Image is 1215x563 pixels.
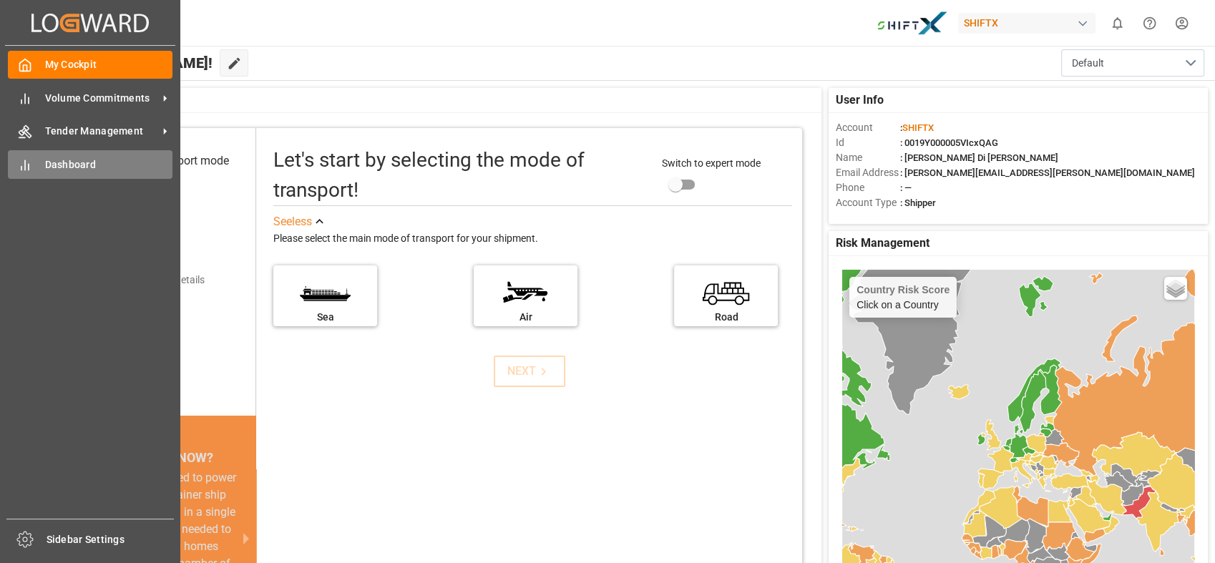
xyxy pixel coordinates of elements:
div: Road [681,310,771,325]
span: Id [836,135,900,150]
span: Tender Management [45,124,158,139]
div: Click on a Country [857,284,950,310]
a: My Cockpit [8,51,172,79]
span: : Shipper [900,197,936,208]
span: Email Address [836,165,900,180]
div: Add shipping details [115,273,205,288]
span: Sidebar Settings [47,532,175,547]
div: See less [273,213,312,230]
div: Let's start by selecting the mode of transport! [273,145,648,205]
span: : [PERSON_NAME] Di [PERSON_NAME] [900,152,1058,163]
div: Please select the main mode of transport for your shipment. [273,230,792,248]
span: : 0019Y000005VIcxQAG [900,137,998,148]
span: My Cockpit [45,57,173,72]
span: Switch to expert mode [662,157,761,169]
span: : [900,122,934,133]
span: Account [836,120,900,135]
span: Phone [836,180,900,195]
button: open menu [1061,49,1204,77]
span: Dashboard [45,157,173,172]
h4: Country Risk Score [857,284,950,295]
span: Default [1072,56,1104,71]
div: Sea [280,310,370,325]
span: SHIFTX [902,122,934,133]
div: NEXT [507,363,551,380]
div: Air [481,310,570,325]
button: NEXT [494,356,565,387]
span: Risk Management [836,235,929,252]
button: show 0 new notifications [1101,7,1133,39]
span: Name [836,150,900,165]
span: Volume Commitments [45,91,158,106]
span: : — [900,182,912,193]
span: : [PERSON_NAME][EMAIL_ADDRESS][PERSON_NAME][DOMAIN_NAME] [900,167,1195,178]
a: Layers [1164,277,1187,300]
img: Bildschirmfoto%202024-11-13%20um%2009.31.44.png_1731487080.png [877,11,948,36]
span: User Info [836,92,884,109]
button: Help Center [1133,7,1166,39]
a: Dashboard [8,150,172,178]
div: SHIFTX [958,13,1096,34]
span: Account Type [836,195,900,210]
button: SHIFTX [958,9,1101,36]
